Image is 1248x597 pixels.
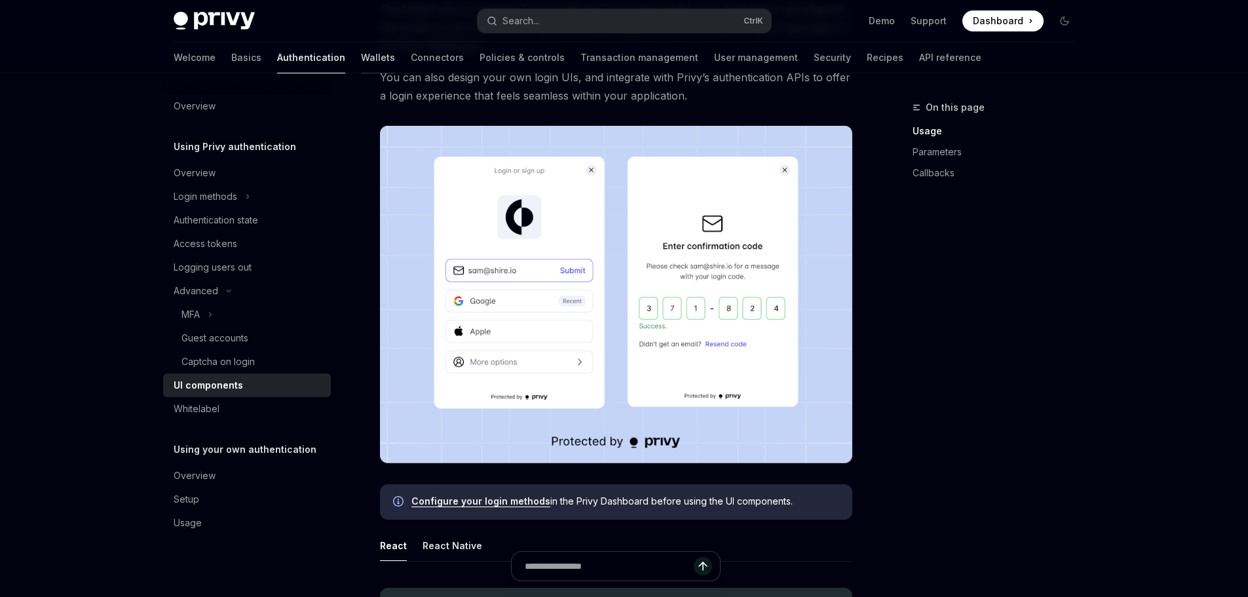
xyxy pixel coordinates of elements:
button: Open search [478,9,771,33]
a: Wallets [361,42,395,73]
button: Toggle MFA section [163,303,331,326]
div: MFA [181,307,200,322]
span: On this page [926,100,985,115]
a: Overview [163,464,331,488]
div: UI components [174,377,243,393]
a: API reference [919,42,981,73]
a: Dashboard [962,10,1044,31]
div: Overview [174,165,216,181]
button: Toggle dark mode [1054,10,1075,31]
a: Authentication state [163,208,331,232]
div: Captcha on login [181,354,255,370]
a: Policies & controls [480,42,565,73]
span: in the Privy Dashboard before using the UI components. [411,495,839,508]
a: Access tokens [163,232,331,256]
a: User management [714,42,798,73]
div: Authentication state [174,212,258,228]
a: Usage [913,121,1086,142]
h5: Using your own authentication [174,442,316,457]
div: Whitelabel [174,401,219,417]
div: React [380,530,407,561]
a: Logging users out [163,256,331,279]
div: Setup [174,491,199,507]
button: Toggle Advanced section [163,279,331,303]
div: Usage [174,515,202,531]
a: Transaction management [580,42,698,73]
div: Login methods [174,189,237,204]
span: You can also design your own login UIs, and integrate with Privy’s authentication APIs to offer a... [380,68,852,105]
a: Callbacks [913,163,1086,183]
input: Ask a question... [525,552,694,581]
a: Demo [869,14,895,28]
div: Logging users out [174,260,252,275]
h5: Using Privy authentication [174,139,296,155]
a: Basics [231,42,261,73]
div: Guest accounts [181,330,248,346]
a: Captcha on login [163,350,331,374]
div: React Native [423,530,482,561]
span: Dashboard [973,14,1023,28]
div: Overview [174,468,216,484]
a: Whitelabel [163,397,331,421]
a: Welcome [174,42,216,73]
a: Overview [163,161,331,185]
button: Send message [694,557,712,575]
div: Advanced [174,283,218,299]
a: Configure your login methods [411,495,550,507]
a: Overview [163,94,331,118]
img: dark logo [174,12,255,30]
a: Recipes [867,42,903,73]
a: Parameters [913,142,1086,163]
div: Search... [502,13,539,29]
a: Setup [163,488,331,511]
svg: Info [393,496,406,509]
a: Usage [163,511,331,535]
button: Toggle Login methods section [163,185,331,208]
img: images/Onboard.png [380,126,852,463]
div: Overview [174,98,216,114]
div: Access tokens [174,236,237,252]
a: UI components [163,374,331,397]
a: Security [814,42,851,73]
a: Authentication [277,42,345,73]
a: Connectors [411,42,464,73]
span: Ctrl K [744,16,763,26]
a: Guest accounts [163,326,331,350]
a: Support [911,14,947,28]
